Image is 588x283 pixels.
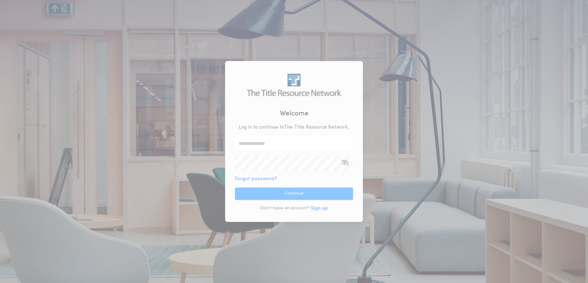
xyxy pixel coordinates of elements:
[235,175,277,183] button: Forgot password?
[235,188,353,200] button: Continue
[235,156,353,170] input: Open Keeper Popup
[280,109,308,119] h2: Welcome
[260,205,309,211] p: Don't have an account?
[239,124,349,131] p: Log in to continue to The Title Resource Network .
[341,156,349,170] button: Open Keeper Popup
[247,74,341,96] img: logo
[311,205,328,212] button: Sign up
